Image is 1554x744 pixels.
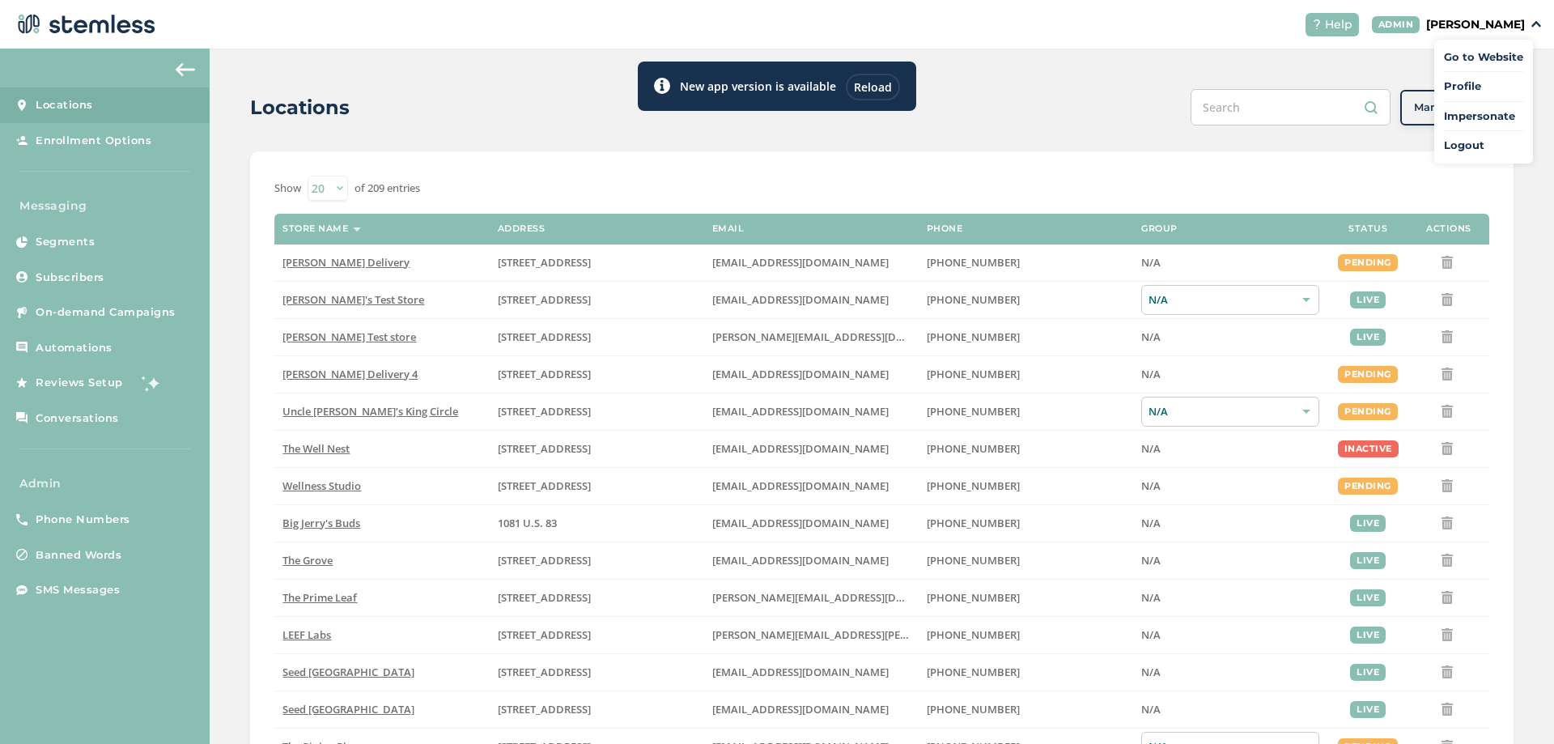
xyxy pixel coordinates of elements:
label: Uncle Herb’s King Circle [282,405,481,419]
span: 1081 U.S. 83 [498,516,557,530]
span: [PERSON_NAME]'s Test Store [282,292,424,307]
label: 209 King Circle [498,405,696,419]
span: [EMAIL_ADDRESS][DOMAIN_NAME] [712,553,889,568]
label: N/A [1141,554,1319,568]
label: (269) 929-8463 [927,479,1125,493]
label: vmrobins@gmail.com [712,479,911,493]
label: 17523 Ventura Boulevard [498,256,696,270]
span: [PHONE_NUMBER] [927,329,1020,344]
label: 1081 U.S. 83 [498,517,696,530]
span: [EMAIL_ADDRESS][DOMAIN_NAME] [712,516,889,530]
label: dexter@thegroveca.com [712,554,911,568]
span: Reviews Setup [36,375,123,391]
img: icon-toast-info-b13014a2.svg [654,78,670,94]
label: arman91488@gmail.com [712,368,911,381]
label: josh.bowers@leefca.com [712,628,911,642]
span: [STREET_ADDRESS] [498,478,591,493]
label: (580) 539-1118 [927,517,1125,530]
span: [EMAIL_ADDRESS][DOMAIN_NAME] [712,478,889,493]
th: Actions [1408,214,1489,244]
div: inactive [1338,440,1399,457]
span: [PHONE_NUMBER] [927,516,1020,530]
label: 123 Main Street [498,479,696,493]
span: [STREET_ADDRESS] [498,329,591,344]
label: of 209 entries [355,181,420,197]
div: live [1350,664,1386,681]
label: N/A [1141,665,1319,679]
label: N/A [1141,628,1319,642]
label: (818) 561-0790 [927,368,1125,381]
label: Big Jerry's Buds [282,517,481,530]
span: Enrollment Options [36,133,151,149]
div: pending [1338,478,1398,495]
div: live [1350,589,1386,606]
span: [PHONE_NUMBER] [927,441,1020,456]
label: Brian's Test Store [282,293,481,307]
span: [EMAIL_ADDRESS][DOMAIN_NAME] [712,441,889,456]
img: logo-dark-0685b13c.svg [13,8,155,40]
label: info@bigjerrysbuds.com [712,517,911,530]
label: New app version is available [680,78,836,95]
label: Store name [282,223,348,234]
span: Locations [36,97,93,113]
label: team@seedyourhead.com [712,665,911,679]
label: Phone [927,223,963,234]
div: Reload [846,74,900,100]
span: Conversations [36,410,119,427]
div: live [1350,515,1386,532]
label: Status [1348,223,1387,234]
span: Banned Words [36,547,121,563]
span: [PHONE_NUMBER] [927,627,1020,642]
img: glitter-stars-b7820f95.gif [135,367,168,399]
span: [EMAIL_ADDRESS][DOMAIN_NAME] [712,367,889,381]
div: N/A [1141,285,1319,315]
div: live [1350,291,1386,308]
span: [STREET_ADDRESS] [498,367,591,381]
label: swapnil@stemless.co [712,330,911,344]
span: [PHONE_NUMBER] [927,404,1020,419]
span: Automations [36,340,113,356]
label: brianashen@gmail.com [712,293,911,307]
label: 401 Centre Street [498,703,696,716]
div: pending [1338,366,1398,383]
label: 1005 4th Avenue [498,442,696,456]
label: N/A [1141,591,1319,605]
div: live [1350,552,1386,569]
label: Seed Portland [282,665,481,679]
span: SMS Messages [36,582,120,598]
label: christian@uncleherbsak.com [712,405,911,419]
img: icon_down-arrow-small-66adaf34.svg [1531,21,1541,28]
label: 8155 Center Street [498,554,696,568]
span: Big Jerry's Buds [282,516,360,530]
span: [PHONE_NUMBER] [927,292,1020,307]
span: [PERSON_NAME][EMAIL_ADDRESS][DOMAIN_NAME] [712,590,971,605]
label: vmrobins@gmail.com [712,442,911,456]
span: [PERSON_NAME] Delivery [282,255,410,270]
img: icon-sort-1e1d7615.svg [353,227,361,232]
a: Logout [1444,138,1523,154]
span: [PHONE_NUMBER] [927,367,1020,381]
span: [EMAIL_ADDRESS][DOMAIN_NAME] [712,665,889,679]
img: icon-arrow-back-accent-c549486e.svg [176,63,195,76]
span: On-demand Campaigns [36,304,176,321]
label: Group [1141,223,1178,234]
label: The Well Nest [282,442,481,456]
div: pending [1338,254,1398,271]
label: N/A [1141,703,1319,716]
span: Wellness Studio [282,478,361,493]
span: [EMAIL_ADDRESS][DOMAIN_NAME] [712,255,889,270]
span: Seed [GEOGRAPHIC_DATA] [282,665,414,679]
span: [PERSON_NAME] Test store [282,329,416,344]
span: [PHONE_NUMBER] [927,702,1020,716]
label: 123 East Main Street [498,293,696,307]
label: Wellness Studio [282,479,481,493]
span: The Prime Leaf [282,590,357,605]
div: ADMIN [1372,16,1420,33]
span: [PHONE_NUMBER] [927,255,1020,270]
label: N/A [1141,479,1319,493]
p: [PERSON_NAME] [1426,16,1525,33]
span: [PHONE_NUMBER] [927,478,1020,493]
label: info@bostonseeds.com [712,703,911,716]
label: N/A [1141,256,1319,270]
span: [STREET_ADDRESS] [498,292,591,307]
